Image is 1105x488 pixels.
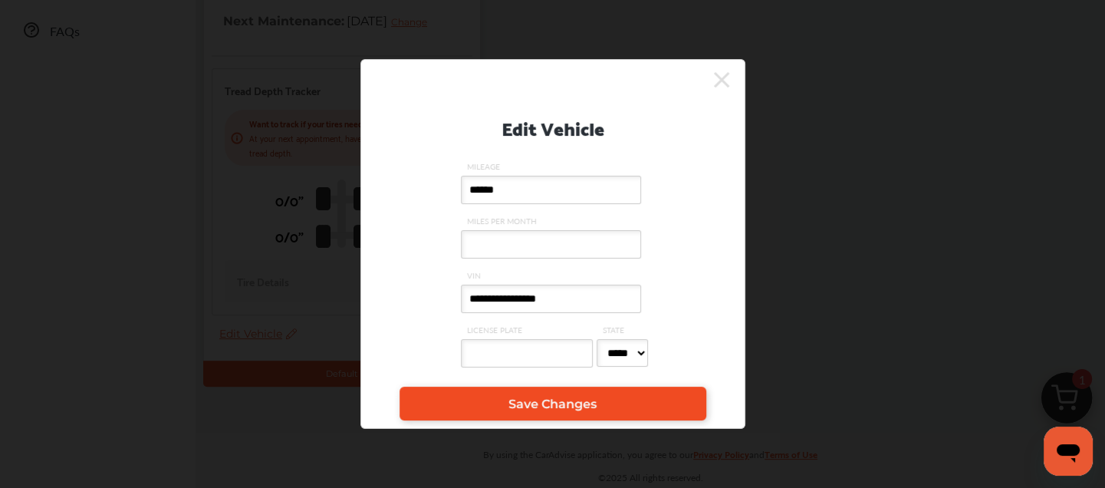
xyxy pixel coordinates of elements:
[400,387,706,420] a: Save Changes
[461,176,641,204] input: MILEAGE
[461,270,645,281] span: VIN
[597,325,652,335] span: STATE
[597,339,648,367] select: STATE
[508,397,597,411] span: Save Changes
[502,111,604,143] p: Edit Vehicle
[1044,427,1093,476] iframe: Button to launch messaging window
[461,285,641,313] input: VIN
[461,325,597,335] span: LICENSE PLATE
[461,230,641,259] input: MILES PER MONTH
[461,339,593,368] input: LICENSE PLATE
[461,161,645,172] span: MILEAGE
[461,216,645,226] span: MILES PER MONTH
